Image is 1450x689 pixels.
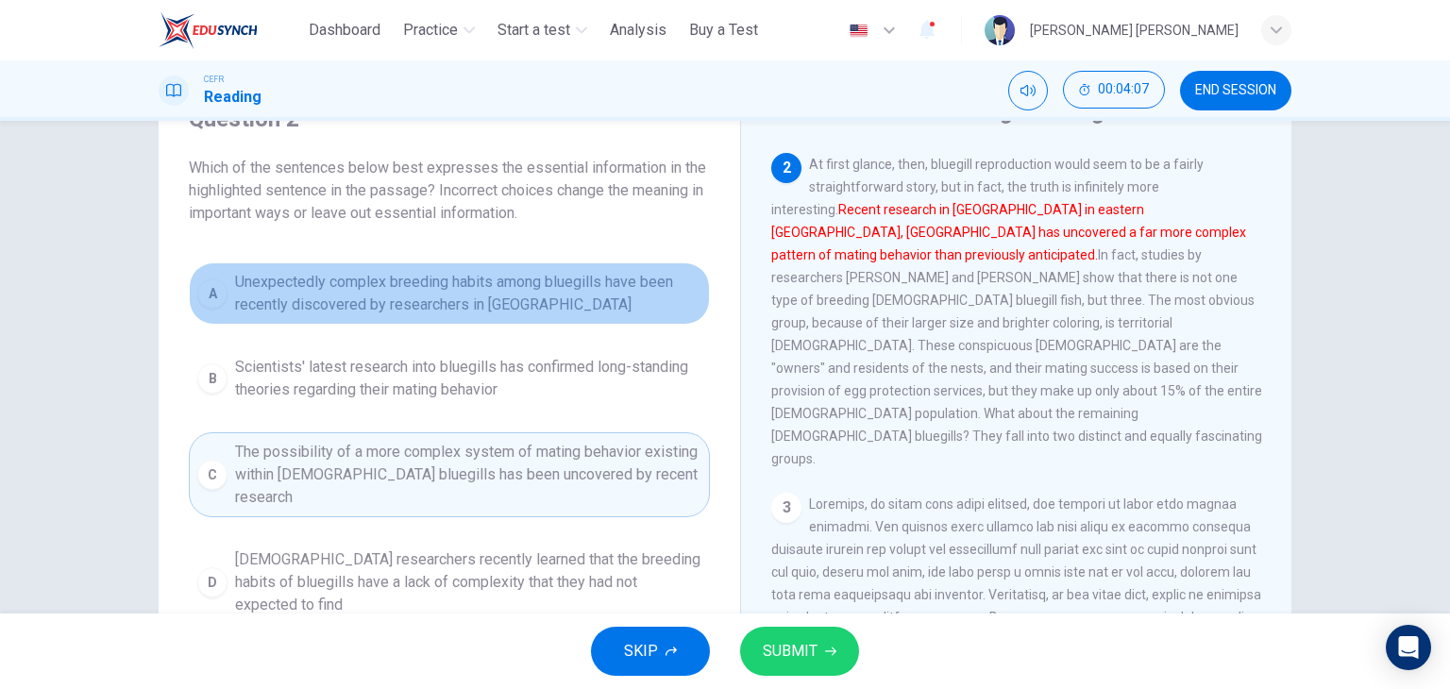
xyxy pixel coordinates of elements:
div: A [197,278,228,309]
button: D[DEMOGRAPHIC_DATA] researchers recently learned that the breeding habits of bluegills have a lac... [189,540,710,625]
span: CEFR [204,73,224,86]
span: SUBMIT [763,638,818,664]
button: Buy a Test [682,13,766,47]
img: en [847,24,870,38]
div: 2 [771,153,801,183]
span: At first glance, then, bluegill reproduction would seem to be a fairly straightforward story, but... [771,157,1262,466]
font: Recent research in [GEOGRAPHIC_DATA] in eastern [GEOGRAPHIC_DATA], [GEOGRAPHIC_DATA] has uncovere... [771,202,1246,262]
span: 00:04:07 [1098,82,1149,97]
span: Dashboard [309,19,380,42]
button: END SESSION [1180,71,1291,110]
span: Analysis [610,19,666,42]
span: END SESSION [1195,83,1276,98]
div: [PERSON_NAME] [PERSON_NAME] [1030,19,1239,42]
button: Start a test [490,13,595,47]
div: 3 [771,493,801,523]
span: SKIP [624,638,658,664]
button: AUnexpectedly complex breeding habits among bluegills have been recently discovered by researcher... [189,262,710,325]
button: SKIP [591,627,710,676]
a: ELTC logo [159,11,301,49]
button: SUBMIT [740,627,859,676]
img: ELTC logo [159,11,258,49]
button: Analysis [602,13,674,47]
span: [DEMOGRAPHIC_DATA] researchers recently learned that the breeding habits of bluegills have a lack... [235,548,701,616]
button: CThe possibility of a more complex system of mating behavior existing within [DEMOGRAPHIC_DATA] b... [189,432,710,517]
div: B [197,363,228,394]
button: Practice [396,13,482,47]
span: Unexpectedly complex breeding habits among bluegills have been recently discovered by researchers... [235,271,701,316]
span: Practice [403,19,458,42]
span: The possibility of a more complex system of mating behavior existing within [DEMOGRAPHIC_DATA] bl... [235,441,701,509]
img: Profile picture [985,15,1015,45]
div: Hide [1063,71,1165,110]
span: Buy a Test [689,19,758,42]
span: Start a test [497,19,570,42]
button: Dashboard [301,13,388,47]
button: 00:04:07 [1063,71,1165,109]
div: Open Intercom Messenger [1386,625,1431,670]
button: BScientists' latest research into bluegills has confirmed long-standing theories regarding their ... [189,347,710,410]
h1: Reading [204,86,261,109]
span: Scientists' latest research into bluegills has confirmed long-standing theories regarding their m... [235,356,701,401]
span: Which of the sentences below best expresses the essential information in the highlighted sentence... [189,157,710,225]
div: Mute [1008,71,1048,110]
div: C [197,460,228,490]
div: D [197,567,228,597]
